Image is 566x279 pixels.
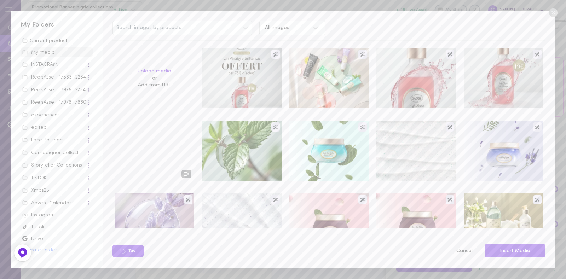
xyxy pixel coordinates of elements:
[22,87,87,94] div: ReelsAsset_17978_2234
[21,59,93,70] span: INSTAGRAM
[22,162,87,169] div: Storyteller Collections
[21,185,93,196] span: Xmas25
[22,150,87,157] div: Campaigner Collections
[116,25,181,30] span: Search images by products
[22,175,87,182] div: TIKTOK
[22,236,91,243] div: Drive
[21,160,93,170] span: Storyteller Collections
[485,244,545,258] button: Insert Media
[22,124,87,131] div: edited
[22,99,87,106] div: ReelsAsset_17978_7880
[22,187,87,194] div: Xmas25
[22,137,87,144] div: Face Polishers
[138,75,171,82] span: or
[452,244,477,258] button: Cancel
[21,110,93,120] span: experiences
[21,135,93,145] span: Face Polishers
[22,37,91,45] div: Current product
[21,173,93,183] span: TIKTOK
[21,22,54,28] span: My Folders
[138,68,171,75] label: Upload media
[21,97,93,107] span: ReelsAsset_17978_7880
[22,200,87,207] div: Advent Calendar
[17,248,28,258] img: Feedback Button
[22,212,91,219] div: Instagram
[265,25,289,30] div: All images
[22,61,87,68] div: INSTAGRAM
[21,198,93,208] span: Advent Calendar
[22,49,91,56] div: My media
[22,224,91,231] div: Tiktok
[21,122,93,133] span: edited
[21,72,93,82] span: ReelsAsset_17563_2234
[21,248,57,253] button: + Create Folder
[21,84,93,95] span: ReelsAsset_17978_2234
[22,112,87,119] div: experiences
[21,147,93,158] span: Campaigner Collections
[22,74,87,81] div: ReelsAsset_17563_2234
[112,245,144,257] button: Tag
[103,11,555,268] div: Search images by productsAll imagesUpload mediaorAdd from URLimageimageimageimageimageimageimagei...
[138,82,171,88] span: Add from URL
[21,47,93,57] span: unsorted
